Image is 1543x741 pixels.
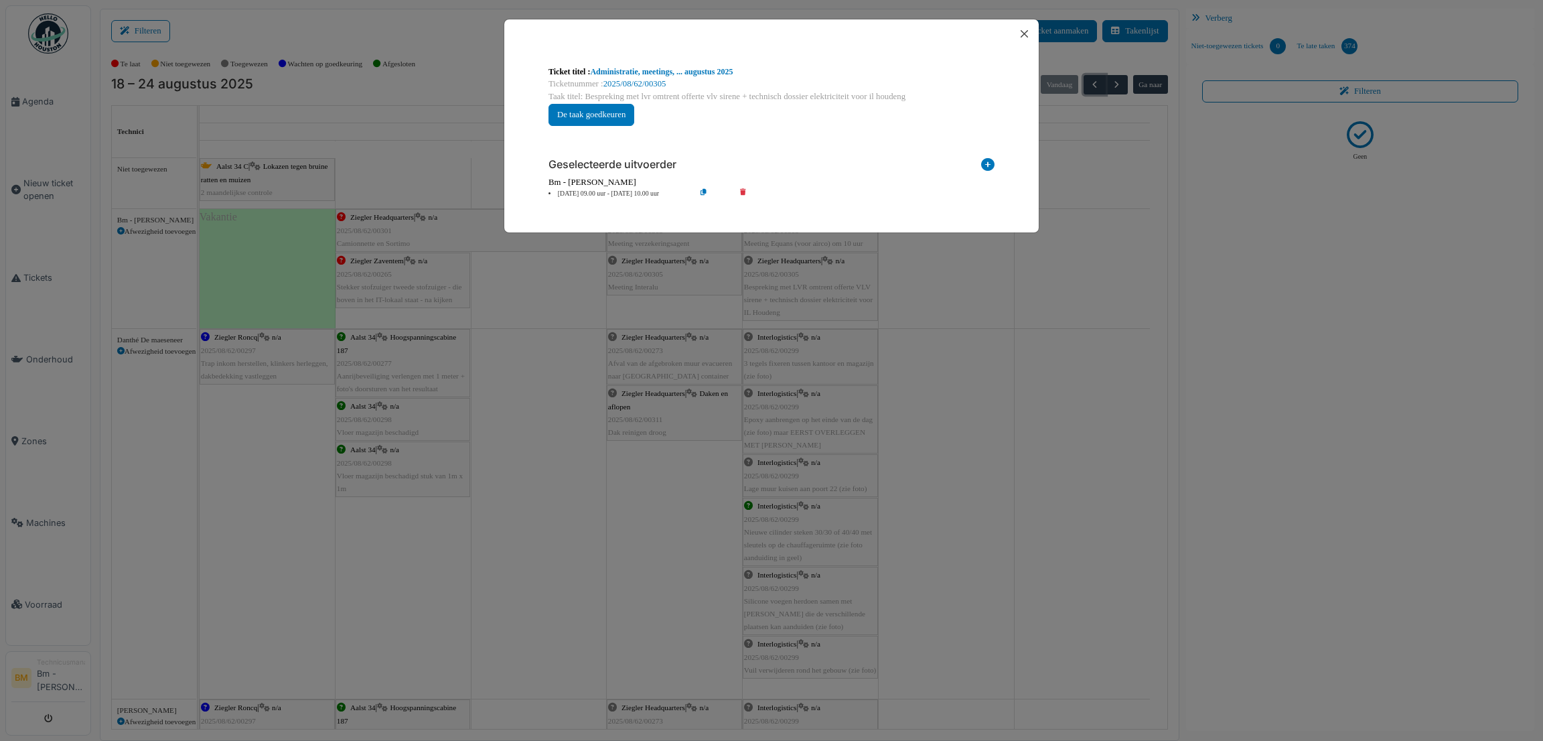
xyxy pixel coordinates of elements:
div: Ticketnummer : [548,78,995,90]
h6: Geselecteerde uitvoerder [548,158,676,171]
i: Toevoegen [981,158,995,176]
button: De taak goedkeuren [548,104,634,126]
li: [DATE] 09.00 uur - [DATE] 10.00 uur [542,189,695,199]
div: Bm - [PERSON_NAME] [548,176,995,189]
a: 2025/08/62/00305 [603,79,666,88]
button: Close [1015,25,1033,43]
div: Ticket titel : [548,66,995,78]
div: Taak titel: Bespreking met lvr omtrent offerte vlv sirene + technisch dossier elektriciteit voor ... [548,90,995,103]
a: Administratie, meetings, ... augustus 2025 [590,67,733,76]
